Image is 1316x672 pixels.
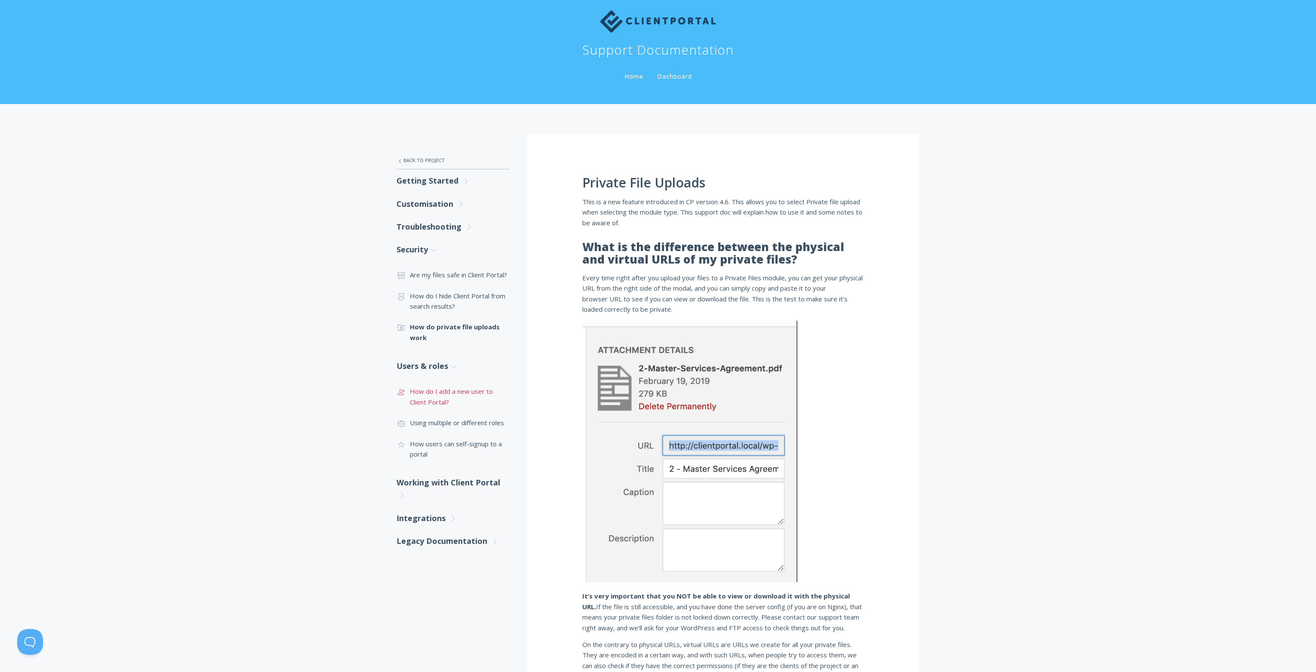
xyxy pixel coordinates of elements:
[397,215,510,238] a: Troubleshooting
[17,629,43,655] iframe: Toggle Customer Support
[397,471,510,507] a: Working with Client Portal
[397,355,510,377] a: Users & roles
[397,433,510,465] a: How users can self-signup to a portal
[582,175,864,190] h1: Private File Uploads
[582,273,863,313] span: Every time right after you upload your files to a Private Files module, you can get your physical...
[582,239,844,267] strong: What is the difference between the physical and virtual URLs of my private files?
[582,196,864,228] p: This is a new feature introduced in CP version 4.6. This allows you to select Private file upload...
[582,592,850,611] strong: It’s very important that you NOT be able to view or download it with the physical URL.
[397,316,510,348] a: How do private file uploads work
[397,507,510,530] a: Integrations
[623,72,645,80] a: Home
[582,321,797,582] img: view the URL in a private upload in CP
[397,151,510,169] a: Back to Project
[397,530,510,552] a: Legacy Documentation
[582,41,734,58] h1: Support Documentation
[397,285,510,317] a: How do I hide Client Portal from search results?
[397,381,510,412] a: How do I add a new user to Client Portal?
[655,72,694,80] a: Dashboard
[582,592,862,632] span: If the file is still accessible, and you have done the server config (if you are on Nginx), that ...
[397,169,510,192] a: Getting Started
[397,193,510,215] a: Customisation
[397,238,510,261] a: Security
[397,264,510,285] a: Are my files safe in Client Portal?
[397,412,510,433] a: Using multiple or different roles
